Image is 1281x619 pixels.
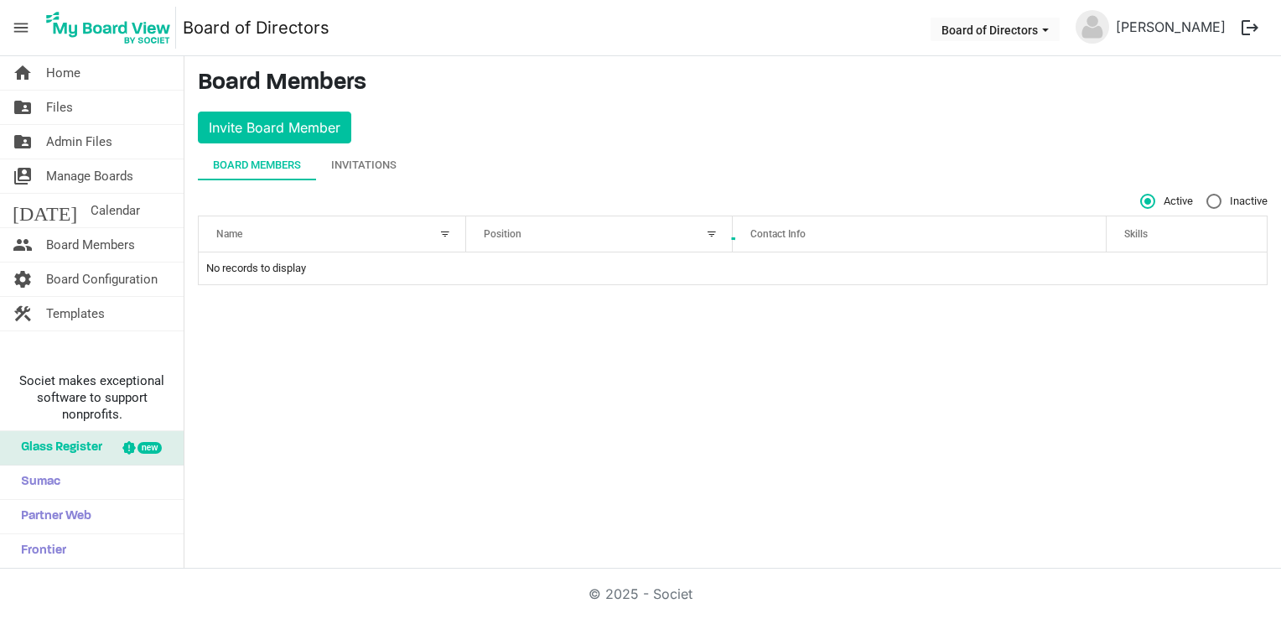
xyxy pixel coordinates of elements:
[13,125,33,159] span: folder_shared
[589,585,692,602] a: © 2025 - Societ
[1232,10,1268,45] button: logout
[13,56,33,90] span: home
[1109,10,1232,44] a: [PERSON_NAME]
[1076,10,1109,44] img: no-profile-picture.svg
[931,18,1060,41] button: Board of Directors dropdownbutton
[8,372,176,423] span: Societ makes exceptional software to support nonprofits.
[13,194,77,227] span: [DATE]
[1140,194,1193,209] span: Active
[41,7,183,49] a: My Board View Logo
[91,194,140,227] span: Calendar
[137,442,162,454] div: new
[46,159,133,193] span: Manage Boards
[13,297,33,330] span: construction
[13,431,102,465] span: Glass Register
[198,112,351,143] button: Invite Board Member
[13,228,33,262] span: people
[213,157,301,174] div: Board Members
[198,150,1268,180] div: tab-header
[5,12,37,44] span: menu
[46,56,80,90] span: Home
[13,500,91,533] span: Partner Web
[13,91,33,124] span: folder_shared
[1206,194,1268,209] span: Inactive
[183,11,329,44] a: Board of Directors
[46,91,73,124] span: Files
[46,263,158,296] span: Board Configuration
[198,70,1268,98] h3: Board Members
[13,263,33,296] span: settings
[13,534,66,568] span: Frontier
[331,157,397,174] div: Invitations
[46,228,135,262] span: Board Members
[41,7,176,49] img: My Board View Logo
[46,297,105,330] span: Templates
[13,159,33,193] span: switch_account
[46,125,112,159] span: Admin Files
[13,466,60,499] span: Sumac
